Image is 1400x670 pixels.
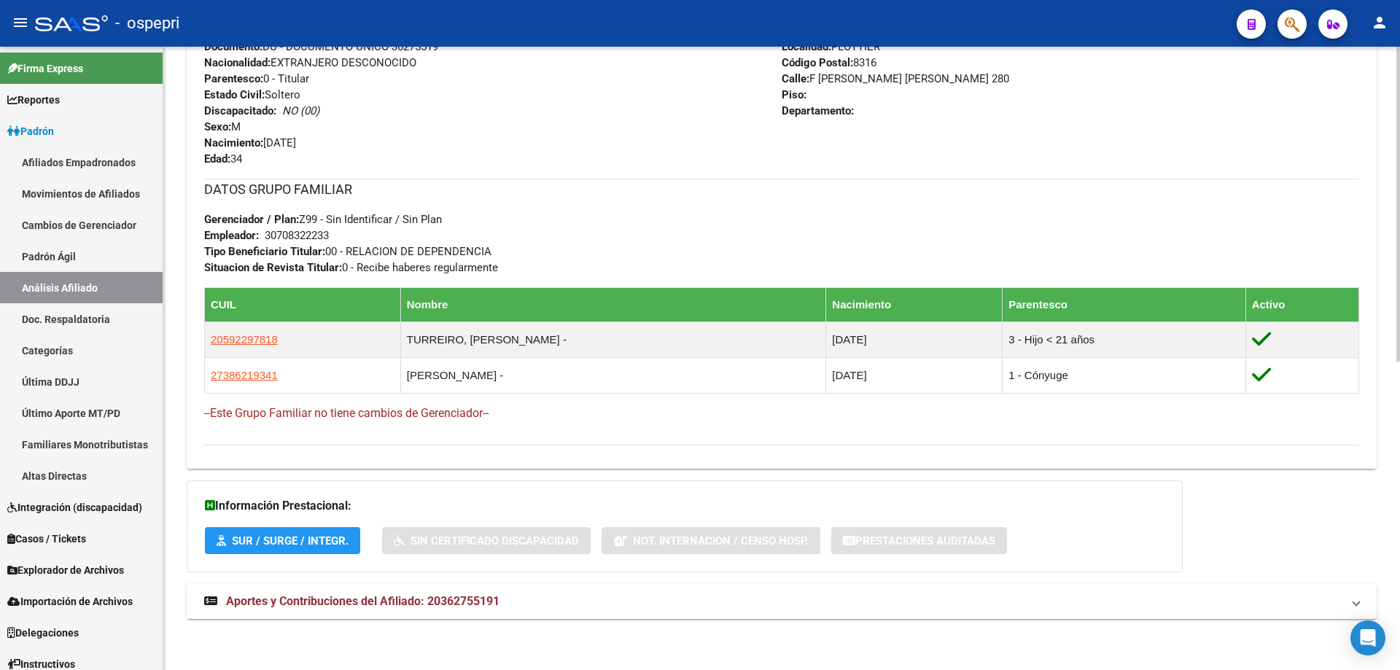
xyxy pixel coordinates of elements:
div: 30708322233 [265,227,329,244]
span: Explorador de Archivos [7,562,124,578]
th: Nacimiento [826,287,1003,322]
th: Nombre [400,287,826,322]
strong: Sexo: [204,120,231,133]
span: Aportes y Contribuciones del Afiliado: 20362755191 [226,594,499,608]
td: 3 - Hijo < 21 años [1003,322,1246,357]
strong: Localidad: [782,40,831,53]
strong: Situacion de Revista Titular: [204,261,342,274]
mat-icon: person [1371,14,1388,31]
th: CUIL [205,287,401,322]
span: Integración (discapacidad) [7,499,142,515]
strong: Empleador: [204,229,259,242]
span: Firma Express [7,61,83,77]
span: 8316 [782,56,876,69]
strong: Nacimiento: [204,136,263,149]
strong: Discapacitado: [204,104,276,117]
span: Delegaciones [7,625,79,641]
td: TURREIRO, [PERSON_NAME] - [400,322,826,357]
strong: Edad: [204,152,230,165]
h3: Información Prestacional: [205,496,1164,516]
button: Not. Internacion / Censo Hosp. [602,527,820,554]
button: Sin Certificado Discapacidad [382,527,591,554]
button: SUR / SURGE / INTEGR. [205,527,360,554]
span: Casos / Tickets [7,531,86,547]
strong: Departamento: [782,104,854,117]
span: PLOTTIER [782,40,880,53]
span: - ospepri [115,7,179,39]
span: 0 - Recibe haberes regularmente [204,261,498,274]
td: 1 - Cónyuge [1003,357,1246,393]
strong: Nacionalidad: [204,56,271,69]
strong: Código Postal: [782,56,853,69]
strong: Parentesco: [204,72,263,85]
th: Activo [1245,287,1358,322]
span: Sin Certificado Discapacidad [411,534,579,548]
span: Importación de Archivos [7,593,133,609]
span: 00 - RELACION DE DEPENDENCIA [204,245,491,258]
span: M [204,120,241,133]
span: SUR / SURGE / INTEGR. [232,534,349,548]
span: Reportes [7,92,60,108]
span: [DATE] [204,136,296,149]
span: Z99 - Sin Identificar / Sin Plan [204,213,442,226]
td: [PERSON_NAME] - [400,357,826,393]
th: Parentesco [1003,287,1246,322]
strong: Calle: [782,72,809,85]
span: Prestaciones Auditadas [855,534,995,548]
mat-expansion-panel-header: Aportes y Contribuciones del Afiliado: 20362755191 [187,584,1377,619]
h4: --Este Grupo Familiar no tiene cambios de Gerenciador-- [204,405,1359,421]
span: 20592297818 [211,333,278,346]
strong: Documento: [204,40,262,53]
span: 27386219341 [211,369,278,381]
i: NO (00) [282,104,319,117]
td: [DATE] [826,322,1003,357]
div: Open Intercom Messenger [1350,620,1385,655]
strong: Estado Civil: [204,88,265,101]
strong: Gerenciador / Plan: [204,213,299,226]
span: DU - DOCUMENTO UNICO 36275519 [204,40,438,53]
span: Not. Internacion / Censo Hosp. [633,534,809,548]
h3: DATOS GRUPO FAMILIAR [204,179,1359,200]
span: Padrón [7,123,54,139]
span: F [PERSON_NAME] [PERSON_NAME] 280 [782,72,1009,85]
span: Soltero [204,88,300,101]
td: [DATE] [826,357,1003,393]
span: EXTRANJERO DESCONOCIDO [204,56,416,69]
span: 0 - Titular [204,72,309,85]
strong: Tipo Beneficiario Titular: [204,245,325,258]
span: 34 [204,152,242,165]
button: Prestaciones Auditadas [831,527,1007,554]
strong: Piso: [782,88,806,101]
mat-icon: menu [12,14,29,31]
